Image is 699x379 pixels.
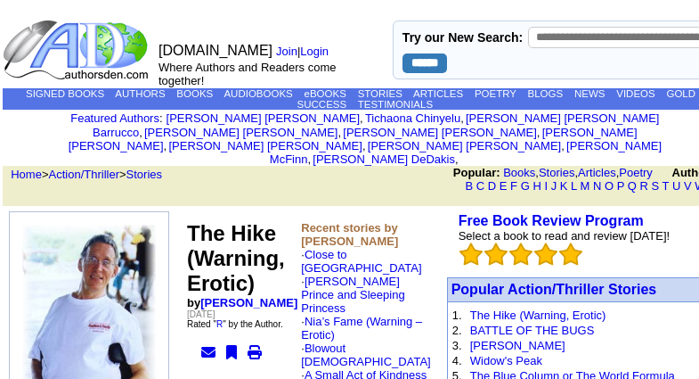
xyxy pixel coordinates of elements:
a: L [571,179,577,193]
a: POETRY [475,88,516,99]
a: Login [300,45,329,58]
a: J [551,179,557,193]
font: i [341,128,343,138]
a: O [605,179,614,193]
a: Poetry [619,166,653,179]
a: T [662,179,670,193]
a: U [672,179,680,193]
font: , , , , , , , , , , [69,111,662,166]
font: Select a book to read and review [DATE]! [459,229,671,243]
a: Q [628,179,637,193]
font: i [363,114,365,124]
a: [PERSON_NAME] [PERSON_NAME] [144,126,337,139]
a: SIGNED BOOKS [26,88,104,99]
font: The Hike (Warning, Erotic) [187,221,285,295]
a: [PERSON_NAME] [470,339,565,352]
a: ARTICLES [413,88,463,99]
a: R [640,179,648,193]
font: [DATE] [187,309,215,319]
font: i [311,155,313,165]
a: eBOOKS [305,88,346,99]
a: GOLD [666,88,695,99]
a: R [216,319,223,329]
font: i [142,128,144,138]
a: [PERSON_NAME] [PERSON_NAME] [343,126,536,139]
a: I [544,179,548,193]
font: i [565,142,566,152]
label: Try our New Search: [402,30,523,45]
a: E [500,179,508,193]
img: bigemptystars.png [534,243,557,266]
font: 3. [452,339,462,352]
a: [PERSON_NAME] DeDakis [313,152,455,166]
a: Books [503,166,535,179]
a: Articles [578,166,616,179]
img: bigemptystars.png [484,243,508,266]
a: N [593,179,601,193]
font: i [459,155,460,165]
b: Popular: [453,166,500,179]
a: [PERSON_NAME] [PERSON_NAME] [368,139,561,152]
font: [DOMAIN_NAME] [158,43,272,58]
a: [PERSON_NAME] McFinn [270,139,662,166]
a: P [617,179,624,193]
font: 4. [452,354,462,367]
a: Join [276,45,297,58]
a: [PERSON_NAME] [PERSON_NAME] [167,111,360,125]
font: i [464,114,466,124]
font: > > [4,168,162,181]
font: | [276,45,335,58]
a: The Hike (Warning, Erotic) [470,309,606,322]
a: Close to [GEOGRAPHIC_DATA] [301,248,421,275]
a: Action/Thriller [49,168,119,181]
a: Tichaona Chinyelu [365,111,460,125]
img: bigemptystars.png [459,243,483,266]
a: BOOKS [176,88,213,99]
font: i [540,128,541,138]
a: Nia’s Fame (Warning – Erotic) [301,315,422,342]
a: Featured Authors [70,111,159,125]
font: Rated " " by the Author. [187,319,283,329]
a: [PERSON_NAME] [200,296,297,309]
a: B [465,179,473,193]
a: Home [11,168,42,181]
a: [PERSON_NAME] Prince and Sleeping Princess [301,275,404,315]
a: STORIES [358,88,402,99]
a: TESTIMONIALS [358,99,433,110]
a: AUTHORS [115,88,165,99]
a: SUCCESS [297,99,347,110]
a: V [684,179,692,193]
a: Stories [539,166,574,179]
a: BLOGS [528,88,564,99]
img: bigemptystars.png [559,243,582,266]
a: BATTLE OF THE BUGS [470,324,595,337]
a: M [580,179,589,193]
a: Free Book Review Program [459,213,644,228]
font: Where Authors and Readers come together! [158,61,336,87]
a: G [521,179,530,193]
img: bigemptystars.png [509,243,532,266]
img: logo_ad.gif [3,19,152,81]
a: [PERSON_NAME] [PERSON_NAME] [69,126,638,152]
font: i [366,142,368,152]
font: : [70,111,162,125]
a: VIDEOS [616,88,654,99]
a: [PERSON_NAME] [PERSON_NAME] [168,139,362,152]
a: NEWS [574,88,606,99]
a: AUDIOBOOKS [224,88,292,99]
font: 1. [452,309,462,322]
a: F [510,179,517,193]
a: K [560,179,568,193]
a: Widow's Peak [470,354,542,367]
a: C [476,179,484,193]
font: 2. [452,324,462,337]
b: Recent stories by [PERSON_NAME] [301,221,398,248]
a: Blowout [DEMOGRAPHIC_DATA] [301,342,430,368]
a: Stories [126,168,162,181]
a: D [488,179,496,193]
a: Popular Action/Thriller Stories [451,282,657,297]
b: by [187,296,297,309]
a: [PERSON_NAME] [PERSON_NAME] Barrucco [93,111,659,139]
